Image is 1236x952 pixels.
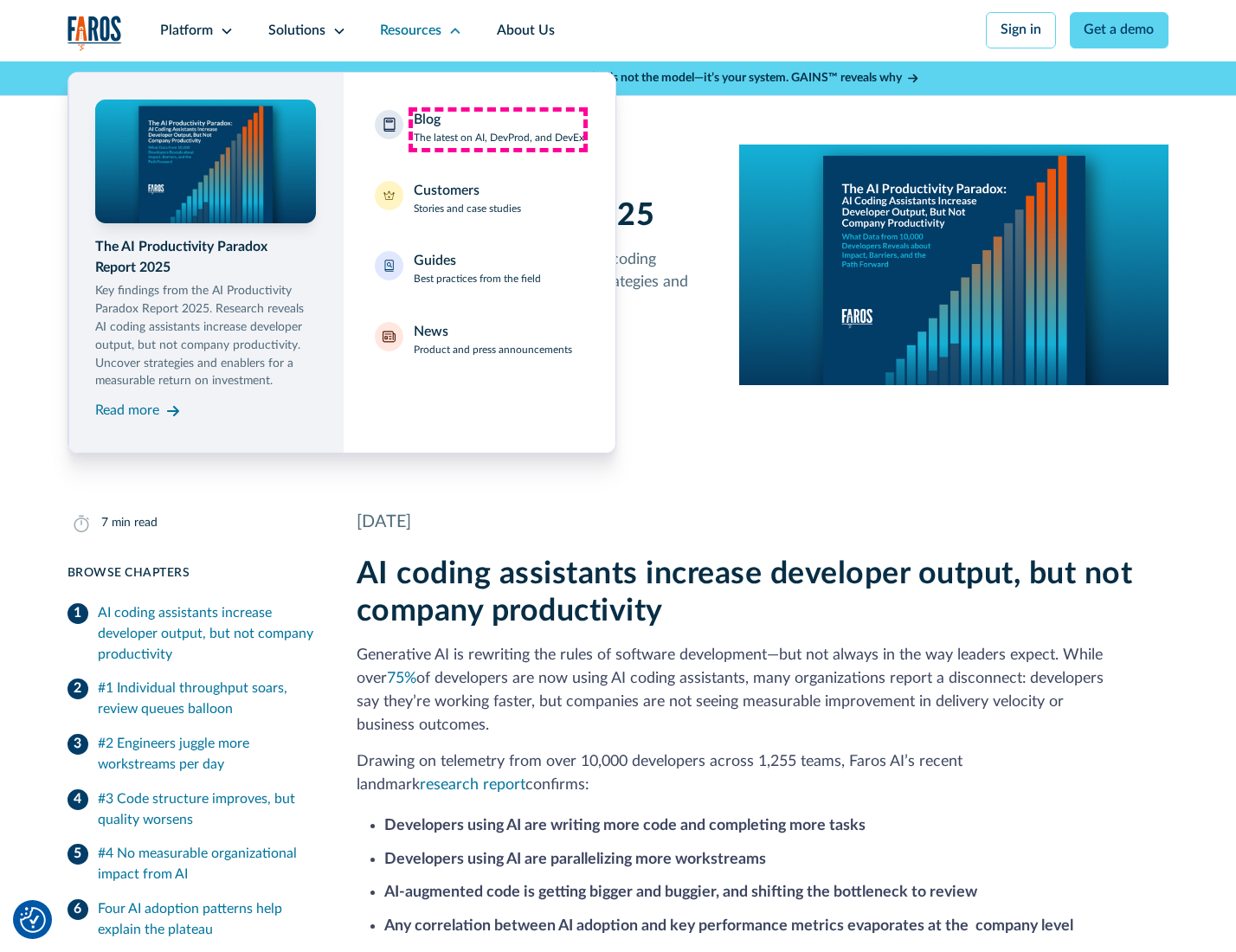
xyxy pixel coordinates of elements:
[384,918,1073,933] strong: Any correlation between AI adoption and key performance metrics evaporates at the company level
[414,131,584,146] p: The latest on AI, DevProd, and DevEx
[364,100,595,157] a: BlogThe latest on AI, DevProd, and DevEx
[357,644,1169,737] p: Generative AI is rewriting the rules of software development—but not always in the way leaders ex...
[986,12,1056,48] a: Sign in
[68,596,315,672] a: AI coding assistants increase developer output, but not company productivity
[414,110,441,131] div: Blog
[98,789,315,831] div: #3 Code structure improves, but quality worsens
[364,170,595,228] a: CustomersStories and case studies
[384,852,766,866] strong: Developers using AI are parallelizing more workstreams
[98,603,315,666] div: AI coding assistants increase developer output, but not company productivity
[414,251,456,272] div: Guides
[112,514,158,532] div: min read
[414,181,480,202] div: Customers
[68,16,123,51] img: Logo of the analytics and reporting company Faros.
[68,892,315,948] a: Four AI adoption patterns help explain the plateau
[384,884,977,899] strong: AI-augmented code is getting bigger and buggier, and shifting the bottleneck to review
[68,727,315,782] a: #2 Engineers juggle more workstreams per day
[364,241,595,298] a: GuidesBest practices from the field
[357,510,1169,536] div: [DATE]
[1070,12,1169,48] a: Get a demo
[101,514,108,532] div: 7
[95,282,316,390] p: Key findings from the AI Productivity Paradox Report 2025. Research reveals AI coding assistants ...
[20,907,46,933] button: Cookie Settings
[380,21,441,42] div: Resources
[98,844,315,885] div: #4 No measurable organizational impact from AI
[95,100,316,425] a: The AI Productivity Paradox Report 2025Key findings from the AI Productivity Paradox Report 2025....
[68,782,315,838] a: #3 Code structure improves, but quality worsens
[68,16,123,51] a: home
[387,671,416,685] a: 75%
[414,322,448,343] div: News
[68,61,1169,453] nav: Resources
[420,777,525,792] a: research report
[414,272,541,287] p: Best practices from the field
[384,818,866,833] strong: Developers using AI are writing more code and completing more tasks
[414,343,572,358] p: Product and press announcements
[357,750,1169,797] p: Drawing on telemetry from over 10,000 developers across 1,255 teams, Faros AI’s recent landmark c...
[68,672,315,727] a: #1 Individual throughput soars, review queues balloon
[68,837,315,892] a: #4 No measurable organizational impact from AI
[268,21,325,42] div: Solutions
[160,21,213,42] div: Platform
[98,899,315,941] div: Four AI adoption patterns help explain the plateau
[98,679,315,720] div: #1 Individual throughput soars, review queues balloon
[364,312,595,369] a: NewsProduct and press announcements
[357,556,1169,630] h2: AI coding assistants increase developer output, but not company productivity
[68,564,315,582] div: Browse Chapters
[98,734,315,775] div: #2 Engineers juggle more workstreams per day
[95,401,159,421] div: Read more
[414,202,521,217] p: Stories and case studies
[20,907,46,933] img: Revisit consent button
[95,237,316,279] div: The AI Productivity Paradox Report 2025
